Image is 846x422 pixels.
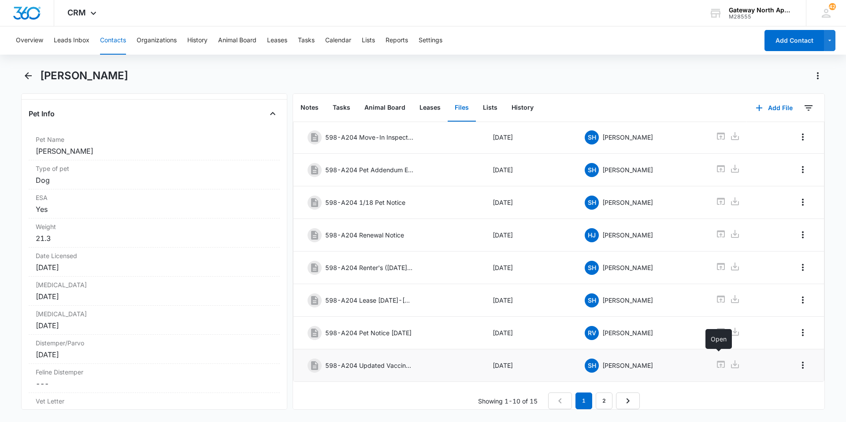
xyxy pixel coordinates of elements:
td: [DATE] [482,252,575,284]
div: 21.3 [36,233,273,244]
button: Close [266,107,280,121]
p: [PERSON_NAME] [602,230,653,240]
div: Vet LetterYes [29,393,280,422]
button: Add File [747,97,801,118]
div: notifications count [829,3,836,10]
label: Date Licensed [36,251,273,260]
p: [PERSON_NAME] [602,263,653,272]
p: [PERSON_NAME] [602,296,653,305]
button: Leads Inbox [54,26,89,55]
button: Lists [362,26,375,55]
td: [DATE] [482,317,575,349]
span: RV [585,326,599,340]
label: [MEDICAL_DATA] [36,280,273,289]
p: [PERSON_NAME] [602,328,653,337]
p: 598-A204 1/18 Pet Notice [325,198,405,207]
label: Weight [36,222,273,231]
div: Yes [36,204,273,215]
div: Weight21.3 [29,218,280,248]
p: 598-A204 Renewal Notice [325,230,404,240]
p: 598-A204 Move-In Inspection Report [325,133,413,142]
td: [DATE] [482,284,575,317]
div: [DATE] [36,320,273,331]
div: account id [729,14,793,20]
button: Overflow Menu [796,163,810,177]
div: Dog [36,175,273,185]
span: SH [585,261,599,275]
p: [PERSON_NAME] [602,361,653,370]
a: Page 2 [596,392,612,409]
div: Type of petDog [29,160,280,189]
em: 1 [575,392,592,409]
div: Yes [36,407,273,418]
dd: --- [36,378,273,389]
td: [DATE] [482,349,575,382]
p: 598-A204 Lease [DATE]-[DATE] [325,296,413,305]
label: Type of pet [36,164,273,173]
button: Notes [293,94,326,122]
span: HJ [585,228,599,242]
div: Open [705,329,732,349]
span: SH [585,196,599,210]
button: Actions [811,69,825,83]
nav: Pagination [548,392,640,409]
span: SH [585,130,599,144]
label: Feline Distemper [36,367,273,377]
button: Contacts [100,26,126,55]
button: Overflow Menu [796,195,810,209]
button: Overflow Menu [796,228,810,242]
button: Overflow Menu [796,326,810,340]
button: Overview [16,26,43,55]
p: 598-A204 Pet Notice [DATE] [325,328,412,337]
p: [PERSON_NAME] [602,133,653,142]
span: SH [585,293,599,307]
button: Filters [801,101,816,115]
span: 42 [829,3,836,10]
label: ESA [36,193,273,202]
td: [DATE] [482,154,575,186]
div: [DATE] [36,349,273,360]
div: Date Licensed[DATE] [29,248,280,277]
div: Pet Name[PERSON_NAME] [29,131,280,160]
button: Lists [476,94,505,122]
p: 598-A204 Pet Addendum Effective [DATE] [325,165,413,174]
div: [MEDICAL_DATA][DATE] [29,277,280,306]
div: ESAYes [29,189,280,218]
button: Leases [412,94,448,122]
button: Add Contact [764,30,824,51]
span: SH [585,359,599,373]
div: [PERSON_NAME] [36,146,273,156]
button: Leases [267,26,287,55]
button: Tasks [326,94,357,122]
button: Reports [386,26,408,55]
p: [PERSON_NAME] [602,165,653,174]
div: Distemper/Parvo[DATE] [29,335,280,364]
div: account name [729,7,793,14]
span: SH [585,163,599,177]
p: 598-A204 Renter's ([DATE]-[DATE]) [325,263,413,272]
td: [DATE] [482,219,575,252]
button: Files [448,94,476,122]
button: Settings [419,26,442,55]
button: Overflow Menu [796,293,810,307]
div: [DATE] [36,262,273,273]
button: Animal Board [357,94,412,122]
div: [DATE] [36,291,273,302]
div: Feline Distemper--- [29,364,280,393]
button: Back [21,69,35,83]
p: 598-A204 Updated Vaccines ([DATE]) [325,361,413,370]
span: CRM [67,8,86,17]
h4: Pet Info [29,108,55,119]
button: Overflow Menu [796,260,810,274]
button: History [505,94,541,122]
button: Overflow Menu [796,358,810,372]
h1: [PERSON_NAME] [40,69,128,82]
a: Next Page [616,392,640,409]
button: Calendar [325,26,351,55]
button: History [187,26,208,55]
div: [MEDICAL_DATA][DATE] [29,306,280,335]
label: Pet Name [36,135,273,144]
td: [DATE] [482,186,575,219]
button: Tasks [298,26,315,55]
button: Overflow Menu [796,130,810,144]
